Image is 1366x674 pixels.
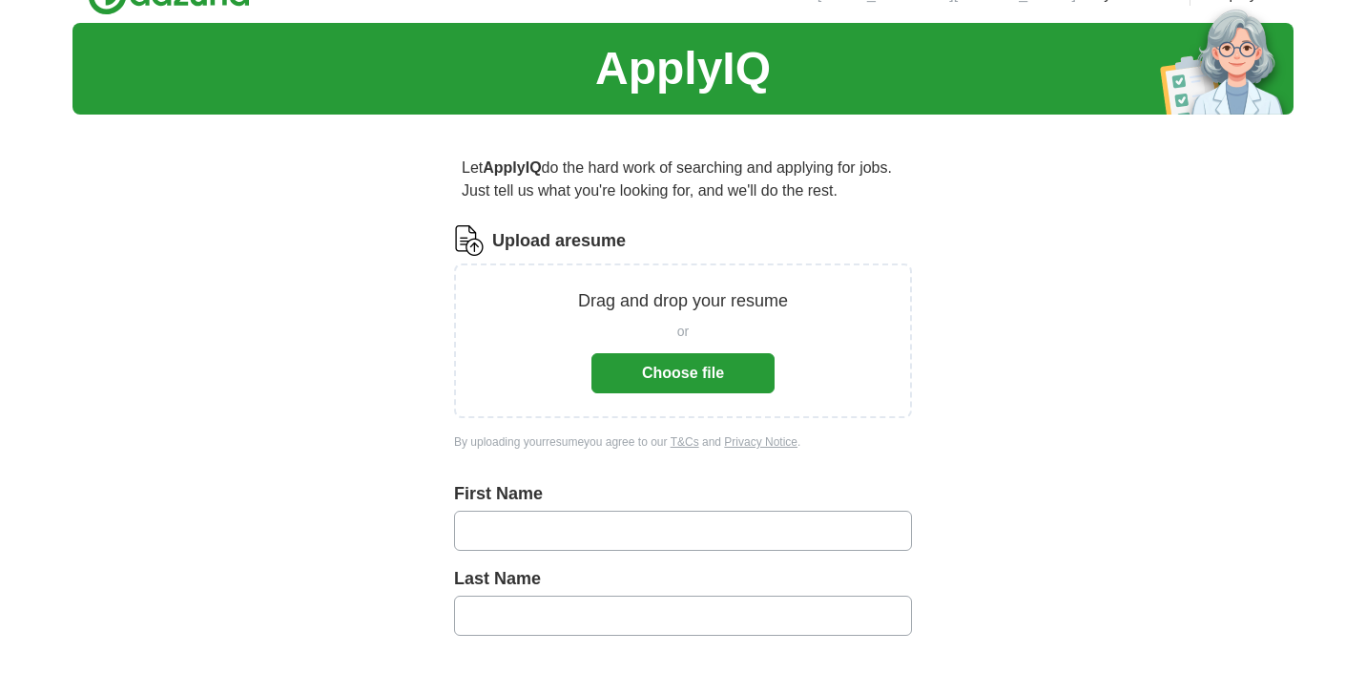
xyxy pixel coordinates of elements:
[483,159,541,176] strong: ApplyIQ
[492,228,626,254] label: Upload a resume
[454,433,912,451] div: By uploading your resume you agree to our and .
[591,353,775,393] button: Choose file
[724,435,797,449] a: Privacy Notice
[454,225,485,256] img: CV Icon
[677,322,689,342] span: or
[578,288,788,314] p: Drag and drop your resume
[454,149,912,210] p: Let do the hard work of searching and applying for jobs. Just tell us what you're looking for, an...
[454,481,912,507] label: First Name
[454,566,912,592] label: Last Name
[595,34,771,103] h1: ApplyIQ
[671,435,699,449] a: T&Cs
